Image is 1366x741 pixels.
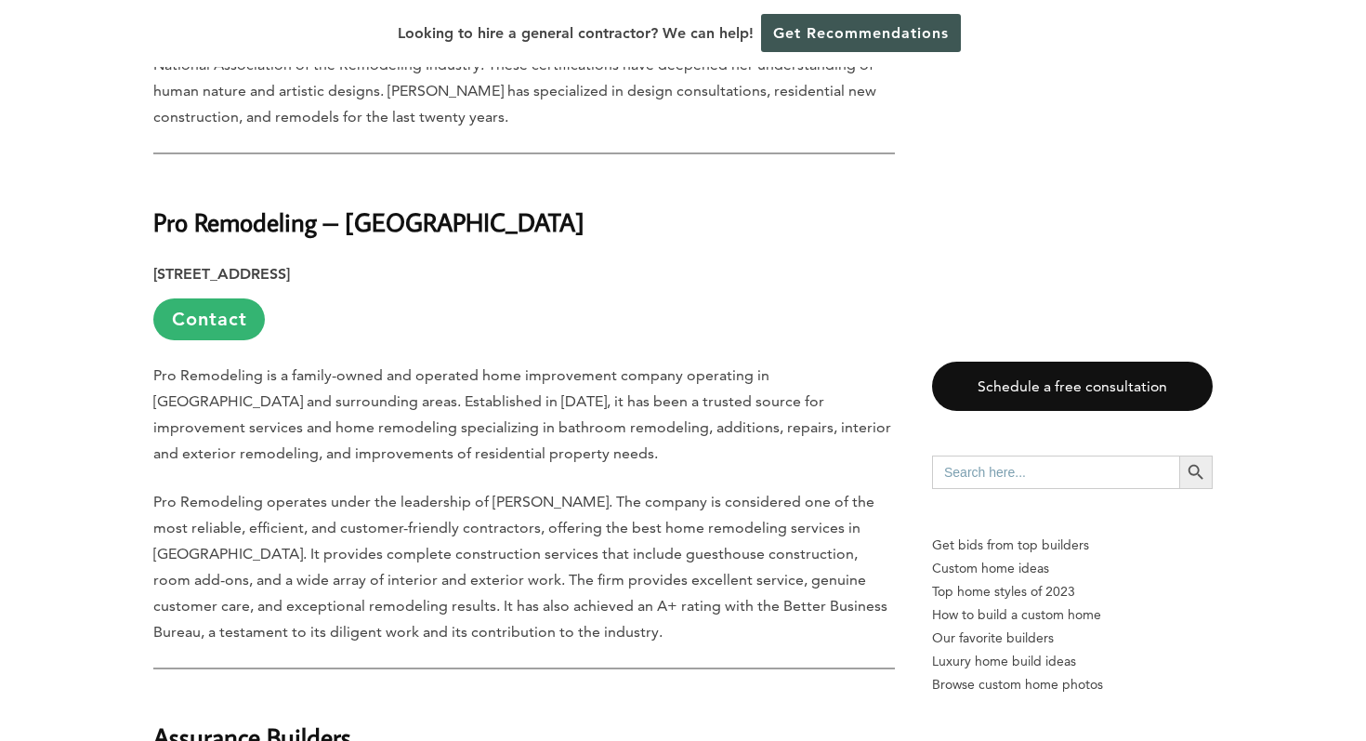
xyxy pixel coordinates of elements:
a: Browse custom home photos [932,673,1213,696]
p: Pro Remodeling operates under the leadership of [PERSON_NAME]. The company is considered one of t... [153,489,895,645]
a: Luxury home build ideas [932,650,1213,673]
input: Search here... [932,456,1179,489]
svg: Search [1186,462,1206,483]
a: Top home styles of 2023 [932,580,1213,603]
p: Pro Remodeling is a family-owned and operated home improvement company operating in [GEOGRAPHIC_D... [153,363,895,467]
a: Custom home ideas [932,557,1213,580]
a: Schedule a free consultation [932,362,1213,411]
a: Our favorite builders [932,627,1213,650]
p: Get bids from top builders [932,534,1213,557]
strong: [STREET_ADDRESS] [153,265,290,283]
iframe: Drift Widget Chat Controller [1009,607,1344,719]
a: Contact [153,298,265,340]
strong: Pro Remodeling – [GEOGRAPHIC_DATA] [153,205,584,238]
a: Get Recommendations [761,14,961,52]
a: How to build a custom home [932,603,1213,627]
